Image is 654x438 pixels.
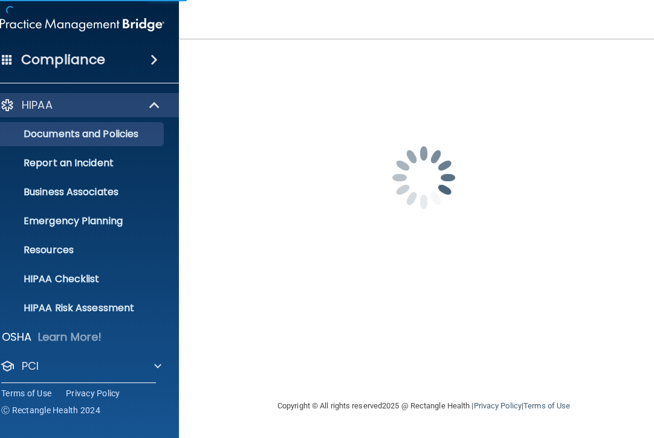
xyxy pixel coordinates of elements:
span: Ⓒ Rectangle Health 2024 [1,404,100,416]
a: Privacy Policy [473,401,521,410]
p: HIPAA [22,98,53,112]
p: OSHA [2,330,32,344]
img: spinner.e123f6fc.gif [363,117,484,238]
div: Copyright © All rights reserved 2025 @ Rectangle Health | | [203,387,644,425]
a: Terms of Use [523,401,570,410]
p: PCI [22,359,39,373]
p: Learn More! [38,330,102,344]
a: Terms of Use [1,387,51,399]
a: Privacy Policy [66,387,120,399]
h4: Compliance [21,51,105,68]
